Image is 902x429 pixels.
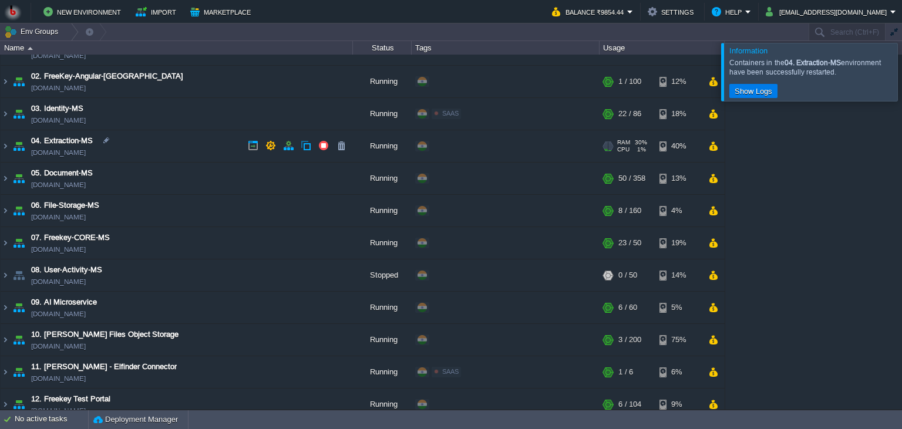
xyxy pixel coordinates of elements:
[1,195,10,227] img: AMDAwAAAACH5BAEAAAAALAAAAAABAAEAAAICRAEAOw==
[136,5,180,19] button: Import
[618,324,641,356] div: 3 / 200
[31,308,86,320] a: [DOMAIN_NAME]
[31,264,102,276] a: 08. User-Activity-MS
[659,389,698,420] div: 9%
[659,195,698,227] div: 4%
[600,41,724,55] div: Usage
[353,324,412,356] div: Running
[1,356,10,388] img: AMDAwAAAACH5BAEAAAAALAAAAAABAAEAAAICRAEAOw==
[31,361,177,373] a: 11. [PERSON_NAME] - Elfinder Connector
[11,130,27,162] img: AMDAwAAAACH5BAEAAAAALAAAAAABAAEAAAICRAEAOw==
[190,5,254,19] button: Marketplace
[617,139,630,146] span: RAM
[618,356,633,388] div: 1 / 6
[11,163,27,194] img: AMDAwAAAACH5BAEAAAAALAAAAAABAAEAAAICRAEAOw==
[552,5,627,19] button: Balance ₹9854.44
[1,324,10,356] img: AMDAwAAAACH5BAEAAAAALAAAAAABAAEAAAICRAEAOw==
[31,211,86,223] a: [DOMAIN_NAME]
[31,167,93,179] span: 05. Document-MS
[11,356,27,388] img: AMDAwAAAACH5BAEAAAAALAAAAAABAAEAAAICRAEAOw==
[729,58,894,77] div: Containers in the environment have been successfully restarted.
[31,405,86,417] a: [DOMAIN_NAME]
[618,227,641,259] div: 23 / 50
[659,227,698,259] div: 19%
[618,163,645,194] div: 50 / 358
[11,98,27,130] img: AMDAwAAAACH5BAEAAAAALAAAAAABAAEAAAICRAEAOw==
[31,70,183,82] span: 02. FreeKey-Angular-[GEOGRAPHIC_DATA]
[31,103,83,114] a: 03. Identity-MS
[1,227,10,259] img: AMDAwAAAACH5BAEAAAAALAAAAAABAAEAAAICRAEAOw==
[618,98,641,130] div: 22 / 86
[31,393,110,405] a: 12. Freekey Test Portal
[659,130,698,162] div: 40%
[353,163,412,194] div: Running
[1,292,10,323] img: AMDAwAAAACH5BAEAAAAALAAAAAABAAEAAAICRAEAOw==
[659,163,698,194] div: 13%
[1,41,352,55] div: Name
[31,244,86,255] a: [DOMAIN_NAME]
[31,329,179,340] a: 10. [PERSON_NAME] Files Object Storage
[659,292,698,323] div: 5%
[659,356,698,388] div: 6%
[1,259,10,291] img: AMDAwAAAACH5BAEAAAAALAAAAAABAAEAAAICRAEAOw==
[412,41,599,55] div: Tags
[43,5,124,19] button: New Environment
[353,356,412,388] div: Running
[618,66,641,97] div: 1 / 100
[353,292,412,323] div: Running
[11,195,27,227] img: AMDAwAAAACH5BAEAAAAALAAAAAABAAEAAAICRAEAOw==
[635,139,647,146] span: 30%
[353,66,412,97] div: Running
[618,259,637,291] div: 0 / 50
[1,163,10,194] img: AMDAwAAAACH5BAEAAAAALAAAAAABAAEAAAICRAEAOw==
[11,259,27,291] img: AMDAwAAAACH5BAEAAAAALAAAAAABAAEAAAICRAEAOw==
[659,324,698,356] div: 75%
[618,292,637,323] div: 6 / 60
[11,324,27,356] img: AMDAwAAAACH5BAEAAAAALAAAAAABAAEAAAICRAEAOw==
[785,59,841,67] b: 04. Extraction-MS
[11,227,27,259] img: AMDAwAAAACH5BAEAAAAALAAAAAABAAEAAAICRAEAOw==
[31,296,97,308] a: 09. AI Microservice
[31,135,93,147] a: 04. Extraction-MS
[729,46,768,55] span: Information
[731,86,776,96] button: Show Logs
[1,389,10,420] img: AMDAwAAAACH5BAEAAAAALAAAAAABAAEAAAICRAEAOw==
[31,232,110,244] a: 07. Freekey-CORE-MS
[659,66,698,97] div: 12%
[353,98,412,130] div: Running
[31,147,86,158] a: [DOMAIN_NAME]
[648,5,697,19] button: Settings
[1,130,10,162] img: AMDAwAAAACH5BAEAAAAALAAAAAABAAEAAAICRAEAOw==
[766,5,890,19] button: [EMAIL_ADDRESS][DOMAIN_NAME]
[617,146,630,153] span: CPU
[353,389,412,420] div: Running
[31,373,86,384] a: [DOMAIN_NAME]
[15,410,88,429] div: No active tasks
[31,340,86,352] a: [DOMAIN_NAME]
[442,110,459,117] span: SAAS
[442,368,459,375] span: SAAS
[31,200,99,211] a: 06. File-Storage-MS
[1,98,10,130] img: AMDAwAAAACH5BAEAAAAALAAAAAABAAEAAAICRAEAOw==
[712,5,745,19] button: Help
[31,179,86,191] a: [DOMAIN_NAME]
[618,389,641,420] div: 6 / 104
[659,98,698,130] div: 18%
[353,130,412,162] div: Running
[353,195,412,227] div: Running
[634,146,646,153] span: 1%
[31,114,86,126] a: [DOMAIN_NAME]
[1,66,10,97] img: AMDAwAAAACH5BAEAAAAALAAAAAABAAEAAAICRAEAOw==
[11,66,27,97] img: AMDAwAAAACH5BAEAAAAALAAAAAABAAEAAAICRAEAOw==
[11,292,27,323] img: AMDAwAAAACH5BAEAAAAALAAAAAABAAEAAAICRAEAOw==
[659,259,698,291] div: 14%
[31,82,86,94] a: [DOMAIN_NAME]
[618,195,641,227] div: 8 / 160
